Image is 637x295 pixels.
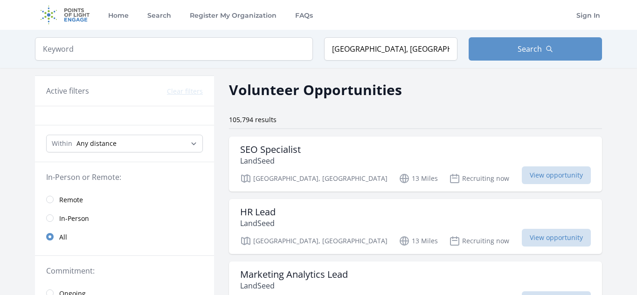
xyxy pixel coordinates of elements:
[46,135,203,152] select: Search Radius
[240,206,276,218] h3: HR Lead
[240,218,276,229] p: LandSeed
[35,190,214,209] a: Remote
[46,172,203,183] legend: In-Person or Remote:
[518,43,542,55] span: Search
[240,235,388,247] p: [GEOGRAPHIC_DATA], [GEOGRAPHIC_DATA]
[240,280,348,291] p: LandSeed
[59,214,89,223] span: In-Person
[35,37,313,61] input: Keyword
[324,37,457,61] input: Location
[522,229,591,247] span: View opportunity
[399,173,438,184] p: 13 Miles
[449,235,509,247] p: Recruiting now
[240,269,348,280] h3: Marketing Analytics Lead
[240,144,301,155] h3: SEO Specialist
[469,37,602,61] button: Search
[46,265,203,276] legend: Commitment:
[240,173,388,184] p: [GEOGRAPHIC_DATA], [GEOGRAPHIC_DATA]
[59,233,67,242] span: All
[522,166,591,184] span: View opportunity
[59,195,83,205] span: Remote
[449,173,509,184] p: Recruiting now
[35,209,214,227] a: In-Person
[35,227,214,246] a: All
[167,87,203,96] button: Clear filters
[229,199,602,254] a: HR Lead LandSeed [GEOGRAPHIC_DATA], [GEOGRAPHIC_DATA] 13 Miles Recruiting now View opportunity
[399,235,438,247] p: 13 Miles
[229,137,602,192] a: SEO Specialist LandSeed [GEOGRAPHIC_DATA], [GEOGRAPHIC_DATA] 13 Miles Recruiting now View opportu...
[240,155,301,166] p: LandSeed
[229,115,277,124] span: 105,794 results
[229,79,402,100] h2: Volunteer Opportunities
[46,85,89,96] h3: Active filters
